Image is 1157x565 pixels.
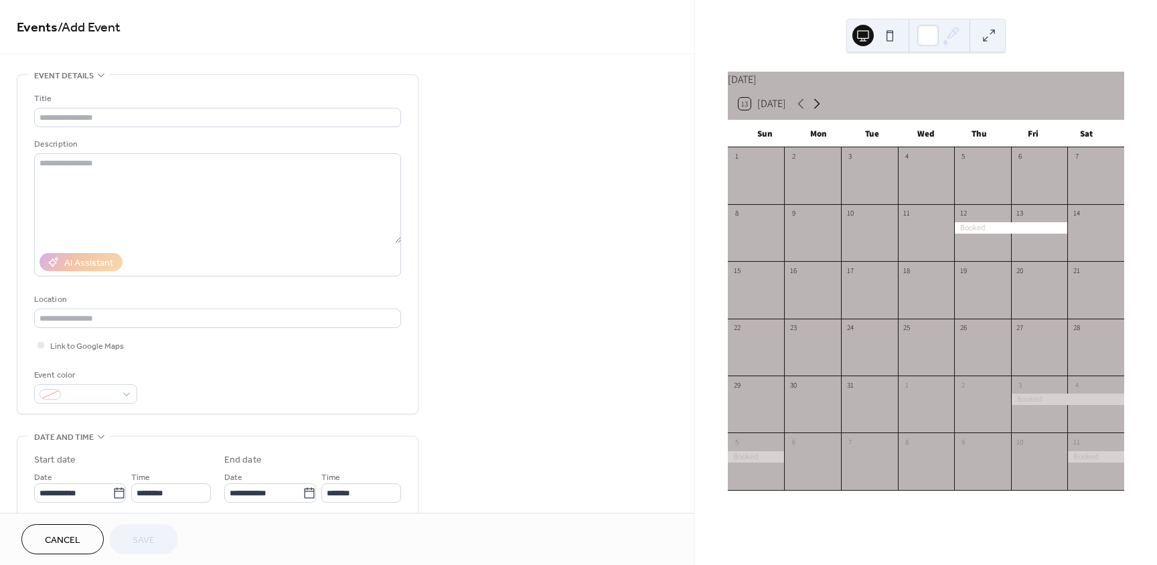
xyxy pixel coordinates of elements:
[1071,436,1081,447] div: 11
[1071,323,1081,333] div: 28
[1071,380,1081,390] div: 4
[1015,323,1025,333] div: 27
[958,265,968,275] div: 19
[845,208,855,218] div: 10
[732,208,742,218] div: 8
[845,323,855,333] div: 24
[321,471,340,485] span: Time
[728,72,1124,88] div: [DATE]
[34,92,398,106] div: Title
[954,222,1067,234] div: Booked
[224,471,242,485] span: Date
[34,137,398,151] div: Description
[131,471,150,485] span: Time
[1015,380,1025,390] div: 3
[34,293,398,307] div: Location
[224,453,262,467] div: End date
[958,380,968,390] div: 2
[1015,151,1025,161] div: 6
[17,15,58,41] a: Events
[734,94,791,113] button: 13[DATE]
[958,436,968,447] div: 9
[34,453,76,467] div: Start date
[1071,208,1081,218] div: 14
[845,380,855,390] div: 31
[34,69,94,83] span: Event details
[788,151,798,161] div: 2
[788,380,798,390] div: 30
[902,323,912,333] div: 25
[958,151,968,161] div: 5
[902,208,912,218] div: 11
[902,151,912,161] div: 4
[899,120,953,147] div: Wed
[958,208,968,218] div: 12
[728,451,785,463] div: Booked
[1067,451,1124,463] div: Booked
[34,430,94,445] span: Date and time
[902,380,912,390] div: 1
[788,265,798,275] div: 16
[1060,120,1113,147] div: Sat
[732,265,742,275] div: 15
[958,323,968,333] div: 26
[845,265,855,275] div: 17
[792,120,846,147] div: Mon
[58,15,121,41] span: / Add Event
[732,436,742,447] div: 5
[788,208,798,218] div: 9
[902,265,912,275] div: 18
[953,120,1006,147] div: Thu
[788,436,798,447] div: 6
[902,436,912,447] div: 8
[732,323,742,333] div: 22
[788,323,798,333] div: 23
[1011,394,1124,405] div: Booked
[1015,208,1025,218] div: 13
[1071,151,1081,161] div: 7
[1071,265,1081,275] div: 21
[34,471,52,485] span: Date
[50,339,124,353] span: Link to Google Maps
[845,151,855,161] div: 3
[845,436,855,447] div: 7
[732,380,742,390] div: 29
[1015,265,1025,275] div: 20
[732,151,742,161] div: 1
[739,120,792,147] div: Sun
[1006,120,1060,147] div: Fri
[21,524,104,554] button: Cancel
[1015,436,1025,447] div: 10
[45,534,80,548] span: Cancel
[846,120,899,147] div: Tue
[34,368,135,382] div: Event color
